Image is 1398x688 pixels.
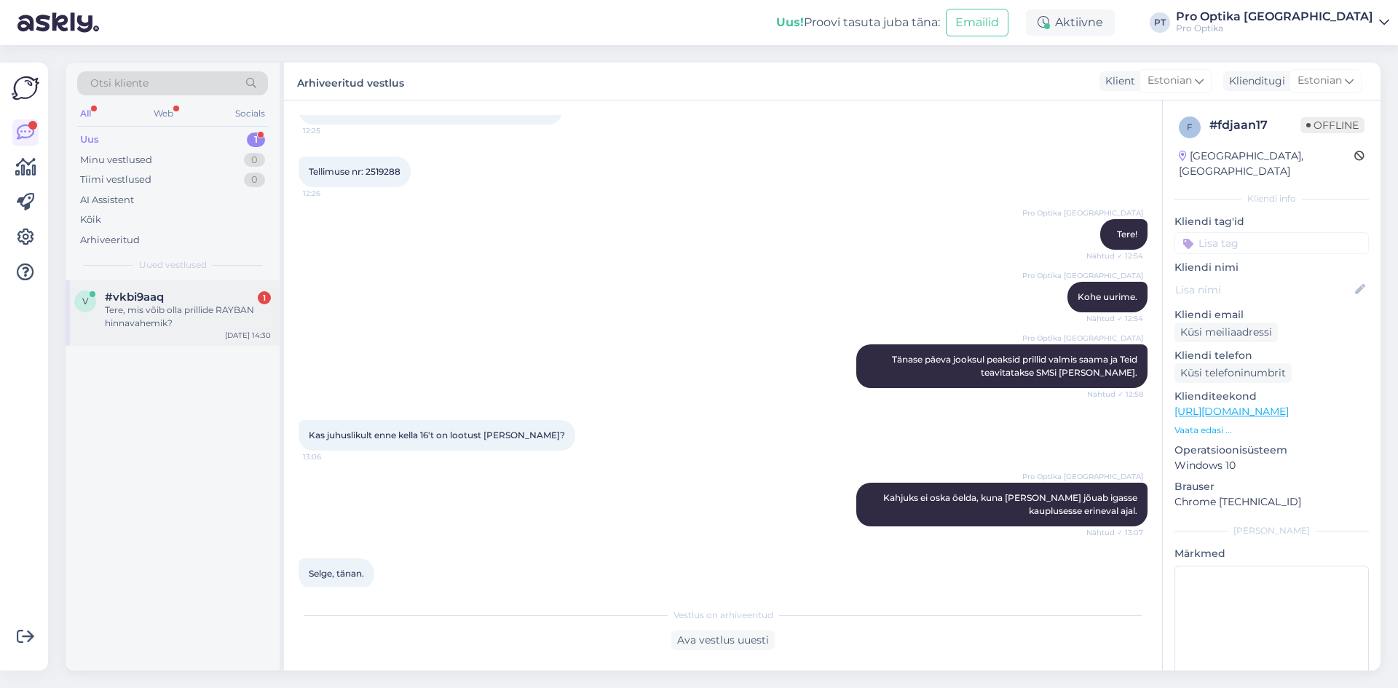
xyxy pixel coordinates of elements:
[671,630,775,650] div: Ava vestlus uuesti
[303,125,358,136] span: 12:25
[1078,291,1137,302] span: Kohe uurime.
[1174,192,1369,205] div: Kliendi info
[776,14,940,31] div: Proovi tasuta juba täna:
[80,233,140,248] div: Arhiveeritud
[1174,232,1369,254] input: Lisa tag
[105,304,271,330] div: Tere, mis võib olla prillide RAYBAN hinnavahemik?
[1117,229,1137,240] span: Tere!
[1174,494,1369,510] p: Chrome [TECHNICAL_ID]
[80,173,151,187] div: Tiimi vestlused
[244,153,265,167] div: 0
[1174,546,1369,561] p: Märkmed
[82,296,88,307] span: v
[232,104,268,123] div: Socials
[12,74,39,102] img: Askly Logo
[225,330,271,341] div: [DATE] 14:30
[1086,527,1143,538] span: Nähtud ✓ 13:07
[1150,12,1170,33] div: PT
[1086,250,1143,261] span: Nähtud ✓ 12:54
[258,291,271,304] div: 1
[1174,389,1369,404] p: Klienditeekond
[1174,479,1369,494] p: Brauser
[80,133,99,147] div: Uus
[1209,116,1300,134] div: # fdjaan17
[883,492,1140,516] span: Kahjuks ei oska öelda, kuna [PERSON_NAME] jõuab igasse kauplusesse erineval ajal.
[309,166,400,177] span: Tellimuse nr: 2519288
[1022,333,1143,344] span: Pro Optika [GEOGRAPHIC_DATA]
[309,430,565,440] span: Kas juhuslikult enne kella 16't on lootust [PERSON_NAME]?
[1174,524,1369,537] div: [PERSON_NAME]
[1099,74,1135,89] div: Klient
[1174,260,1369,275] p: Kliendi nimi
[1176,11,1389,34] a: Pro Optika [GEOGRAPHIC_DATA]Pro Optika
[946,9,1008,36] button: Emailid
[1174,443,1369,458] p: Operatsioonisüsteem
[1174,214,1369,229] p: Kliendi tag'id
[892,354,1140,378] span: Tänase päeva jooksul peaksid prillid valmis saama ja Teid teavitatakse SMSi [PERSON_NAME].
[1298,73,1342,89] span: Estonian
[1022,471,1143,482] span: Pro Optika [GEOGRAPHIC_DATA]
[1187,122,1193,133] span: f
[1087,389,1143,400] span: Nähtud ✓ 12:58
[105,290,164,304] span: #vkbi9aaq
[80,213,101,227] div: Kõik
[1022,207,1143,218] span: Pro Optika [GEOGRAPHIC_DATA]
[1174,307,1369,323] p: Kliendi email
[80,193,134,207] div: AI Assistent
[90,76,149,91] span: Otsi kliente
[1176,23,1373,34] div: Pro Optika
[1176,11,1373,23] div: Pro Optika [GEOGRAPHIC_DATA]
[244,173,265,187] div: 0
[1174,348,1369,363] p: Kliendi telefon
[776,15,804,29] b: Uus!
[139,258,207,272] span: Uued vestlused
[1026,9,1115,36] div: Aktiivne
[1022,270,1143,281] span: Pro Optika [GEOGRAPHIC_DATA]
[1223,74,1285,89] div: Klienditugi
[247,133,265,147] div: 1
[303,188,358,199] span: 12:26
[1148,73,1192,89] span: Estonian
[1174,458,1369,473] p: Windows 10
[1174,405,1289,418] a: [URL][DOMAIN_NAME]
[1174,323,1278,342] div: Küsi meiliaadressi
[151,104,176,123] div: Web
[309,568,364,579] span: Selge, tänan.
[1174,424,1369,437] p: Vaata edasi ...
[1086,313,1143,324] span: Nähtud ✓ 12:54
[1175,282,1352,298] input: Lisa nimi
[1300,117,1365,133] span: Offline
[1174,363,1292,383] div: Küsi telefoninumbrit
[80,153,152,167] div: Minu vestlused
[77,104,94,123] div: All
[297,71,404,91] label: Arhiveeritud vestlus
[303,451,358,462] span: 13:06
[1179,149,1354,179] div: [GEOGRAPHIC_DATA], [GEOGRAPHIC_DATA]
[674,609,773,622] span: Vestlus on arhiveeritud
